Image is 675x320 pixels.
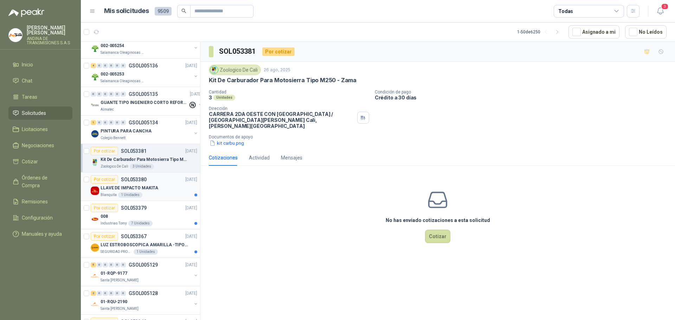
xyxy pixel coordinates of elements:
button: Cotizar [425,230,450,243]
img: Company Logo [91,101,99,110]
img: Company Logo [210,66,218,74]
a: 2 0 0 0 0 0 GSOL005138[DATE] Company Logo002-005254Salamanca Oleaginosas SAS [91,33,199,55]
a: Chat [8,74,72,87]
div: Zoologico De Cali [209,65,261,75]
div: 4 [91,63,96,68]
a: Por cotizarSOL053381[DATE] Company LogoKit De Carburador Para Motosierra Tipo M250 - ZamaZoologic... [81,144,200,172]
div: 0 [121,120,126,125]
p: GSOL005136 [129,63,158,68]
div: Por cotizar [91,232,118,241]
p: [DATE] [185,205,197,211]
div: 0 [109,262,114,267]
p: Crédito a 30 días [375,94,672,100]
p: Condición de pago [375,90,672,94]
a: Configuración [8,211,72,224]
div: 0 [109,92,114,97]
div: 0 [121,262,126,267]
img: Company Logo [91,73,99,81]
img: Company Logo [91,272,99,280]
span: 9509 [155,7,172,15]
p: LUZ ESTROBOSCOPICA AMARILLA -TIPO BALA [101,242,188,248]
p: Dirección [209,106,354,111]
p: Documentos de apoyo [209,135,672,139]
span: Configuración [22,214,53,222]
p: SEGURIDAD PROVISER LTDA [101,249,132,255]
p: ANDINA DE TRANSMISIONES S.A.S [27,37,72,45]
p: 002-005254 [101,43,124,49]
a: 5 0 0 0 0 0 GSOL005129[DATE] Company Logo01-RQP-9177Santa [PERSON_NAME] [91,261,199,283]
button: No Leídos [625,25,667,39]
p: Santa [PERSON_NAME] [101,306,139,312]
span: Solicitudes [22,109,46,117]
a: Tareas [8,90,72,104]
p: [DATE] [185,148,197,155]
div: 1 [91,120,96,125]
div: 0 [115,291,120,296]
p: GSOL005128 [129,291,158,296]
a: 2 0 0 0 0 0 GSOL005128[DATE] Company Logo01-RQU-2190Santa [PERSON_NAME] [91,289,199,312]
div: 0 [103,92,108,97]
p: GSOL005135 [129,92,158,97]
p: Colegio Bennett [101,135,126,141]
div: 0 [91,92,96,97]
div: 0 [103,262,108,267]
p: CARRERA 2DA OESTE CON [GEOGRAPHIC_DATA] / [GEOGRAPHIC_DATA][PERSON_NAME] Cali , [PERSON_NAME][GEO... [209,111,354,129]
img: Company Logo [91,44,99,53]
a: Remisiones [8,195,72,208]
span: Tareas [22,93,37,101]
div: 0 [103,63,108,68]
p: 26 ago, 2025 [264,67,290,73]
div: 5 [91,262,96,267]
p: SOL053379 [121,205,147,210]
div: 0 [121,63,126,68]
p: SOL053367 [121,234,147,239]
p: GSOL005129 [129,262,158,267]
p: PINTURA PARA CANCHA [101,128,152,135]
div: 1 - 50 de 6250 [517,26,563,38]
p: 008 [101,213,108,220]
p: LLAVE DE IMPACTO MAKITA [101,185,158,191]
a: 1 0 0 0 0 0 GSOL005134[DATE] Company LogoPINTURA PARA CANCHAColegio Bennett [91,118,199,141]
p: Cantidad [209,90,369,94]
h1: Mis solicitudes [104,6,149,16]
p: [DATE] [185,63,197,69]
a: Licitaciones [8,123,72,136]
div: 0 [109,291,114,296]
p: Zoologico De Cali [101,164,128,169]
button: Asignado a mi [568,25,619,39]
p: [DATE] [185,233,197,240]
a: Manuales y ayuda [8,227,72,241]
div: 3 Unidades [130,164,154,169]
img: Company Logo [91,130,99,138]
p: [DATE] [190,91,202,98]
div: 1 Unidades [118,192,142,198]
div: Por cotizar [91,175,118,184]
span: search [181,8,186,13]
a: Por cotizarSOL053379[DATE] Company Logo008Industrias Tomy7 Unidades [81,201,200,229]
img: Company Logo [9,28,22,42]
span: Inicio [22,61,33,68]
p: SOL053381 [121,149,147,154]
div: 0 [115,120,120,125]
h3: No has enviado cotizaciones a esta solicitud [386,216,490,224]
p: Kit De Carburador Para Motosierra Tipo M250 - Zama [209,77,356,84]
p: GSOL005134 [129,120,158,125]
p: [DATE] [185,262,197,268]
div: 0 [109,120,114,125]
img: Company Logo [91,187,99,195]
span: Negociaciones [22,142,54,149]
div: 0 [97,262,102,267]
div: 7 Unidades [128,221,153,226]
p: SOL053380 [121,177,147,182]
p: Industrias Tomy [101,221,127,226]
div: 0 [121,291,126,296]
p: Salamanca Oleaginosas SAS [101,50,145,55]
span: Cotizar [22,158,38,165]
div: 0 [97,92,102,97]
span: Manuales y ayuda [22,230,62,238]
a: Órdenes de Compra [8,171,72,192]
div: 0 [115,63,120,68]
div: 0 [121,92,126,97]
p: Santa [PERSON_NAME] [101,277,139,283]
div: 0 [97,63,102,68]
